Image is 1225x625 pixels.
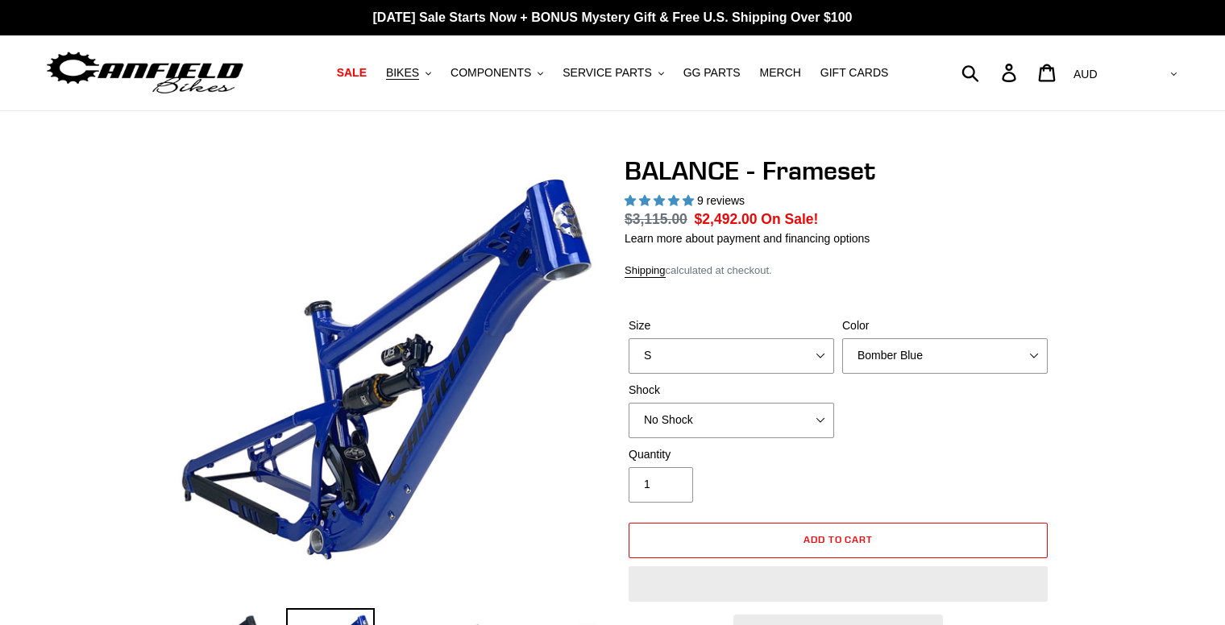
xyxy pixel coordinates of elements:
button: BIKES [378,62,439,84]
div: calculated at checkout. [625,263,1052,279]
span: Add to cart [804,533,874,545]
a: Learn more about payment and financing options [625,232,870,245]
span: BIKES [386,66,419,80]
span: $2,492.00 [695,211,758,227]
label: Color [842,317,1048,334]
h1: BALANCE - Frameset [625,155,1052,186]
span: On Sale! [761,209,818,230]
a: MERCH [752,62,809,84]
span: 9 reviews [697,194,745,207]
span: COMPONENTS [451,66,531,80]
s: $3,115.00 [625,211,687,227]
a: SALE [329,62,375,84]
input: Search [970,55,1011,90]
button: Add to cart [629,523,1048,558]
span: GIFT CARDS [820,66,889,80]
a: Shipping [625,264,666,278]
label: Shock [629,382,834,399]
img: Canfield Bikes [44,48,246,98]
img: BALANCE - Frameset [176,159,597,579]
button: SERVICE PARTS [554,62,671,84]
span: 5.00 stars [625,194,697,207]
span: SERVICE PARTS [563,66,651,80]
span: GG PARTS [683,66,741,80]
button: COMPONENTS [442,62,551,84]
span: MERCH [760,66,801,80]
a: GG PARTS [675,62,749,84]
label: Quantity [629,446,834,463]
a: GIFT CARDS [812,62,897,84]
span: SALE [337,66,367,80]
label: Size [629,317,834,334]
